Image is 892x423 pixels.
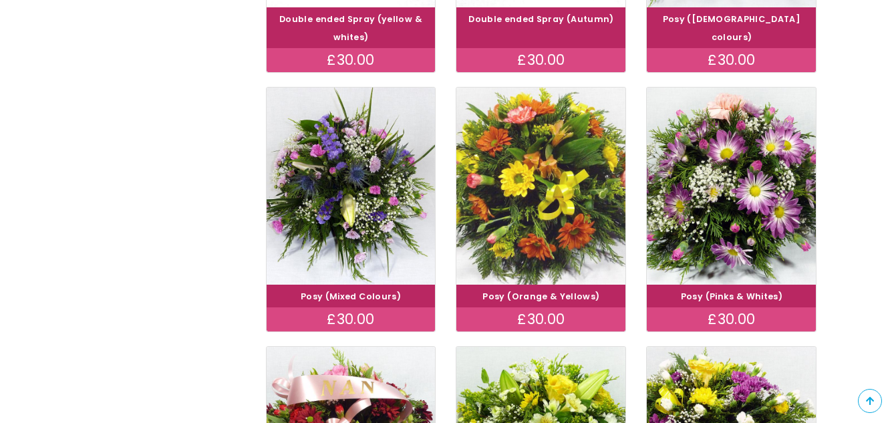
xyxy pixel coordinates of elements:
div: £30.00 [456,48,625,72]
div: £30.00 [267,307,436,331]
div: £30.00 [647,307,816,331]
a: Posy (Pinks & Whites) [681,291,782,302]
a: Posy ([DEMOGRAPHIC_DATA] colours) [663,13,800,43]
img: Posy (Pinks & Whites) [647,88,816,285]
div: £30.00 [647,48,816,72]
a: Double ended Spray (Autumn) [468,13,613,25]
div: £30.00 [456,307,625,331]
a: Posy (Mixed Colours) [301,291,401,302]
div: £30.00 [267,48,436,72]
img: Posy (Orange & Yellows) [446,76,636,295]
img: Posy (Mixed Colours) [267,88,436,285]
a: Posy (Orange & Yellows) [482,291,599,302]
a: Double ended Spray (yellow & whites) [279,13,422,43]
